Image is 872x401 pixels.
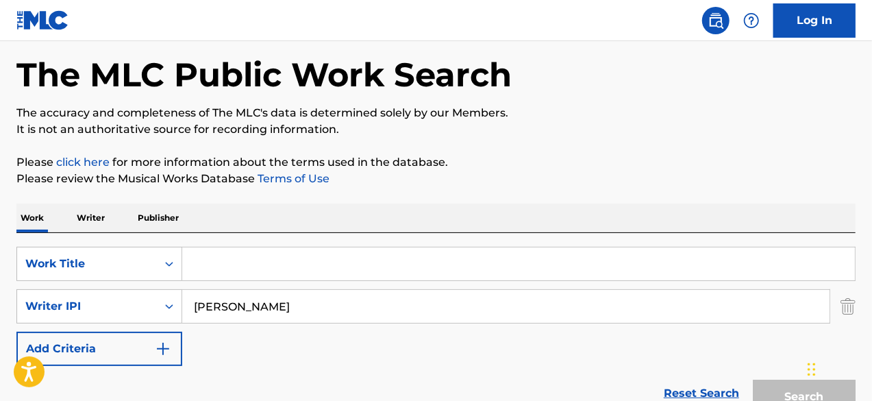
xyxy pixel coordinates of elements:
a: Log In [773,3,856,38]
p: Writer [73,204,109,232]
div: Writer IPI [25,298,149,315]
div: Help [738,7,765,34]
div: Drag [808,349,816,390]
img: help [743,12,760,29]
a: Public Search [702,7,730,34]
a: Terms of Use [255,172,329,185]
p: Work [16,204,48,232]
p: It is not an authoritative source for recording information. [16,121,856,138]
iframe: Chat Widget [804,335,872,401]
div: Work Title [25,256,149,272]
img: search [708,12,724,29]
h1: The MLC Public Work Search [16,54,512,95]
button: Add Criteria [16,332,182,366]
img: MLC Logo [16,10,69,30]
p: Please review the Musical Works Database [16,171,856,187]
img: 9d2ae6d4665cec9f34b9.svg [155,341,171,357]
p: Please for more information about the terms used in the database. [16,154,856,171]
p: The accuracy and completeness of The MLC's data is determined solely by our Members. [16,105,856,121]
img: Delete Criterion [840,289,856,324]
p: Publisher [134,204,183,232]
a: click here [56,156,110,169]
